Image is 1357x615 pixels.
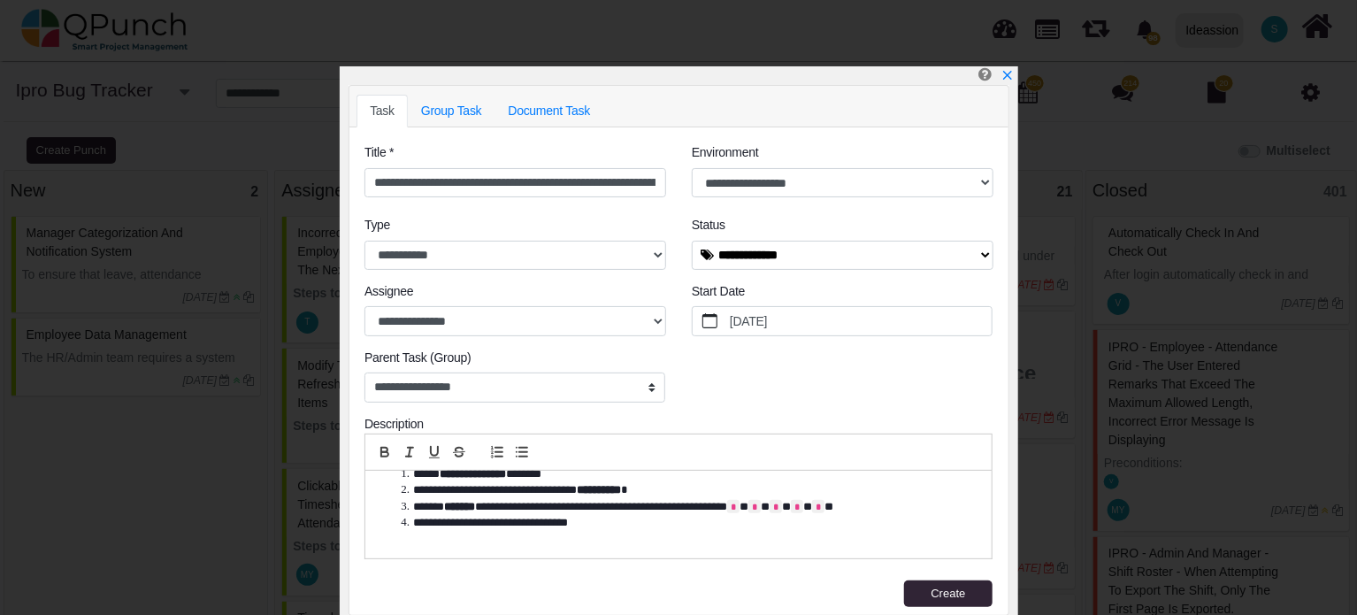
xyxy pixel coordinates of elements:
[727,307,993,335] label: [DATE]
[364,143,394,162] label: Title *
[364,282,665,306] legend: Assignee
[494,95,603,127] a: Document Task
[931,587,965,600] span: Create
[702,313,718,329] svg: calendar
[364,349,665,373] legend: Parent Task (Group)
[408,95,495,127] a: Group Task
[692,282,993,306] legend: Start Date
[693,307,727,335] button: calendar
[364,216,665,240] legend: Type
[904,580,993,607] button: Create
[356,95,408,127] a: Task
[364,415,993,434] div: Description
[1001,68,1014,82] a: x
[978,66,992,81] i: Create Punch
[1001,69,1014,81] svg: x
[692,143,759,162] label: Environment
[692,216,993,240] legend: Status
